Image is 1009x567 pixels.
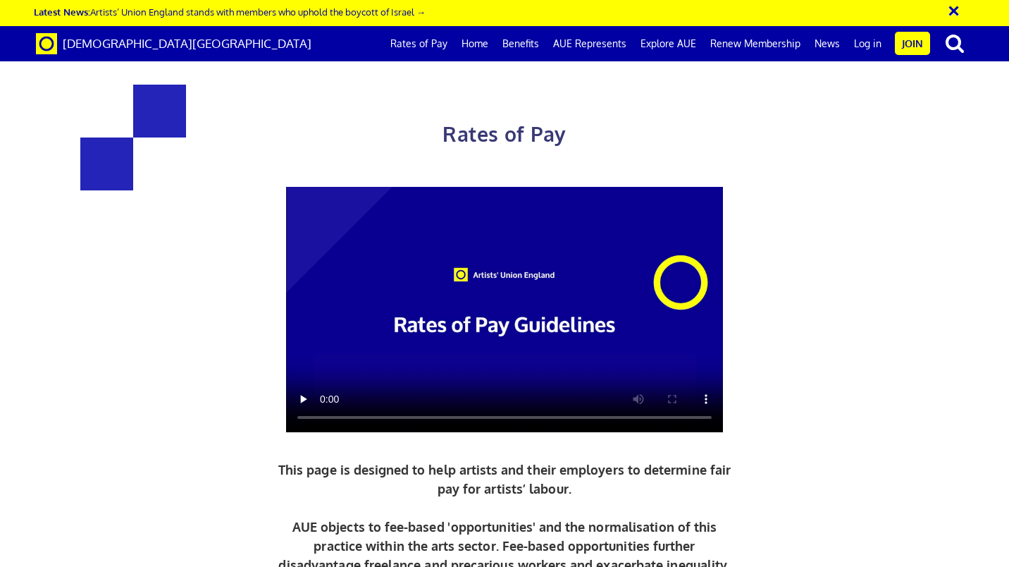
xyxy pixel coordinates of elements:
[495,26,546,61] a: Benefits
[454,26,495,61] a: Home
[933,28,977,58] button: search
[25,26,322,61] a: Brand [DEMOGRAPHIC_DATA][GEOGRAPHIC_DATA]
[895,32,930,55] a: Join
[383,26,454,61] a: Rates of Pay
[546,26,633,61] a: AUE Represents
[633,26,703,61] a: Explore AUE
[34,6,426,18] a: Latest News:Artists’ Union England stands with members who uphold the boycott of Israel →
[847,26,889,61] a: Log in
[63,36,311,51] span: [DEMOGRAPHIC_DATA][GEOGRAPHIC_DATA]
[807,26,847,61] a: News
[34,6,90,18] strong: Latest News:
[442,121,566,147] span: Rates of Pay
[703,26,807,61] a: Renew Membership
